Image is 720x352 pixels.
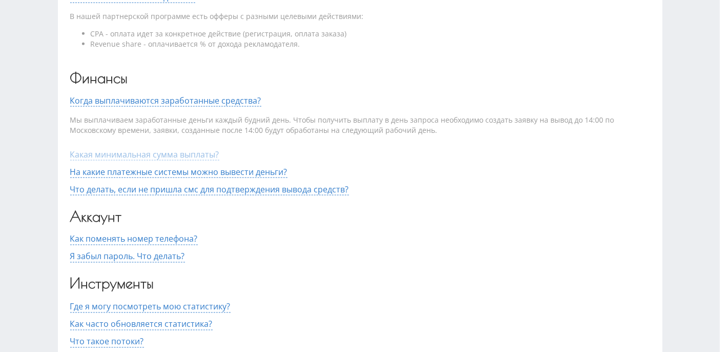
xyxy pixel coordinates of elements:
[70,107,650,143] div: Мы выплачиваем заработанные деньги каждый будний день. Чтобы получить выплату в день запроса необ...
[70,184,349,195] span: Что делать, если не пришла смс для подтверждения вывода средств?
[70,96,261,105] button: Когда выплачиваются заработанные средства?
[70,150,219,159] button: Какая минимальная сумма выплаты?
[91,29,650,39] li: CPA - оплата идет за конкретное действие (регистрация, оплата заказа)
[70,233,198,245] span: Как поменять номер телефона?
[70,277,650,290] h3: Инструменты
[70,319,213,330] span: Как часто обновляется статистика?
[70,251,185,263] span: Я забыл пароль. Что делать?
[70,337,144,346] button: Что такое потоки?
[70,336,144,348] span: Что такое потоки?
[91,39,650,49] li: Revenue share - оплачивается % от дохода рекламодателя.
[70,95,261,107] span: Когда выплачиваются заработанные средства?
[70,320,213,329] button: Как часто обновляется статистика?
[70,252,185,261] button: Я забыл пароль. Что делать?
[70,234,198,244] button: Как поменять номер телефона?
[70,149,219,161] span: Какая минимальная сумма выплаты?
[70,166,287,178] span: На какие платежные системы можно вывести деньги?
[70,71,650,84] h3: Финансы
[70,167,287,177] button: На какие платежные системы можно вывести деньги?
[70,302,231,311] button: Где я могу посмотреть мою статистику?
[70,301,231,313] span: Где я могу посмотреть мою статистику?
[70,3,650,57] div: В нашей партнерской программе есть офферы с разными целевыми действиями:
[70,185,349,194] button: Что делать, если не пришла смс для подтверждения вывода средств?
[70,210,650,223] h3: Аккаунт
